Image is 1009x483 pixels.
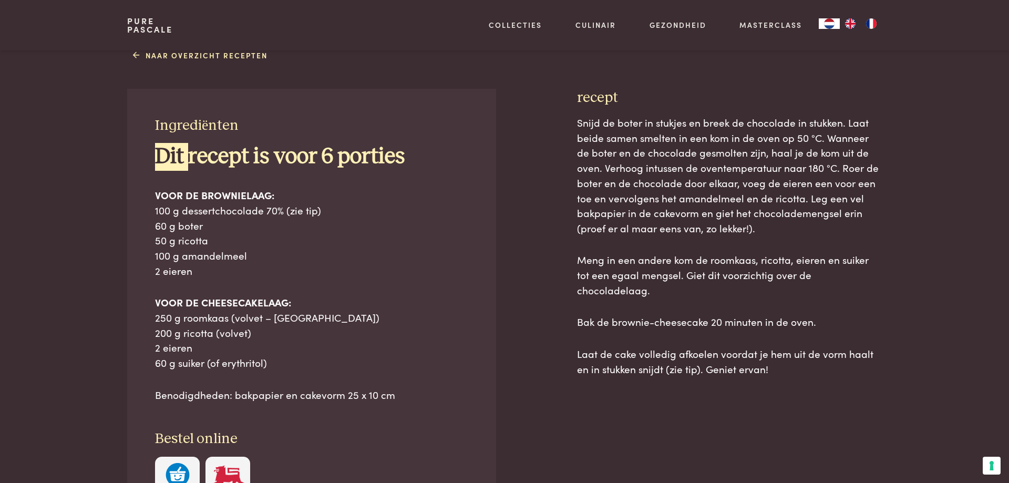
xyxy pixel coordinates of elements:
span: Bak de brownie-cheesecake 20 minuten in de oven. [577,314,816,328]
b: VOOR DE CHEESECAKELAAG: [155,295,291,309]
span: 200 g ricotta (volvet) [155,325,251,340]
a: FR [861,18,882,29]
a: Culinair [575,19,616,30]
span: Ingrediënten [155,118,239,133]
span: 60 g boter [155,218,203,232]
span: 60 g suiker (of erythritol) [155,355,267,369]
b: VOOR DE BROWNIELAAG: [155,188,274,202]
span: Meng in een andere kom de roomkaas, ricotta, eieren en suiker tot een egaal mengsel. Giet dit voo... [577,252,869,296]
h3: recept [577,89,882,107]
aside: Language selected: Nederlands [819,18,882,29]
span: 2 eieren [155,340,192,354]
span: 100 g amandelmeel [155,248,247,262]
h3: Bestel online [155,430,468,448]
span: Laat de cake volledig afkoelen voordat je hem uit de vorm haalt en in stukken snijdt (zie tip). G... [577,346,873,376]
div: Language [819,18,840,29]
a: Gezondheid [650,19,706,30]
b: Dit recept is voor 6 porties [155,146,405,168]
span: 100 g dessertchocolade 70% (zie tip) [155,203,321,217]
a: Masterclass [739,19,802,30]
span: 250 g roomkaas (volvet – [GEOGRAPHIC_DATA]) [155,310,379,324]
span: 2 eieren [155,263,192,278]
a: PurePascale [127,17,173,34]
button: Uw voorkeuren voor toestemming voor trackingtechnologieën [983,457,1001,475]
a: Naar overzicht recepten [133,50,268,61]
a: Collecties [489,19,542,30]
span: 50 g ricotta [155,233,208,247]
a: EN [840,18,861,29]
span: Benodigdheden: bakpapier en cakevorm 25 x 10 cm [155,387,395,402]
a: NL [819,18,840,29]
ul: Language list [840,18,882,29]
span: Snijd de boter in stukjes en breek de chocolade in stukken. Laat beide samen smelten in een kom i... [577,115,879,235]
